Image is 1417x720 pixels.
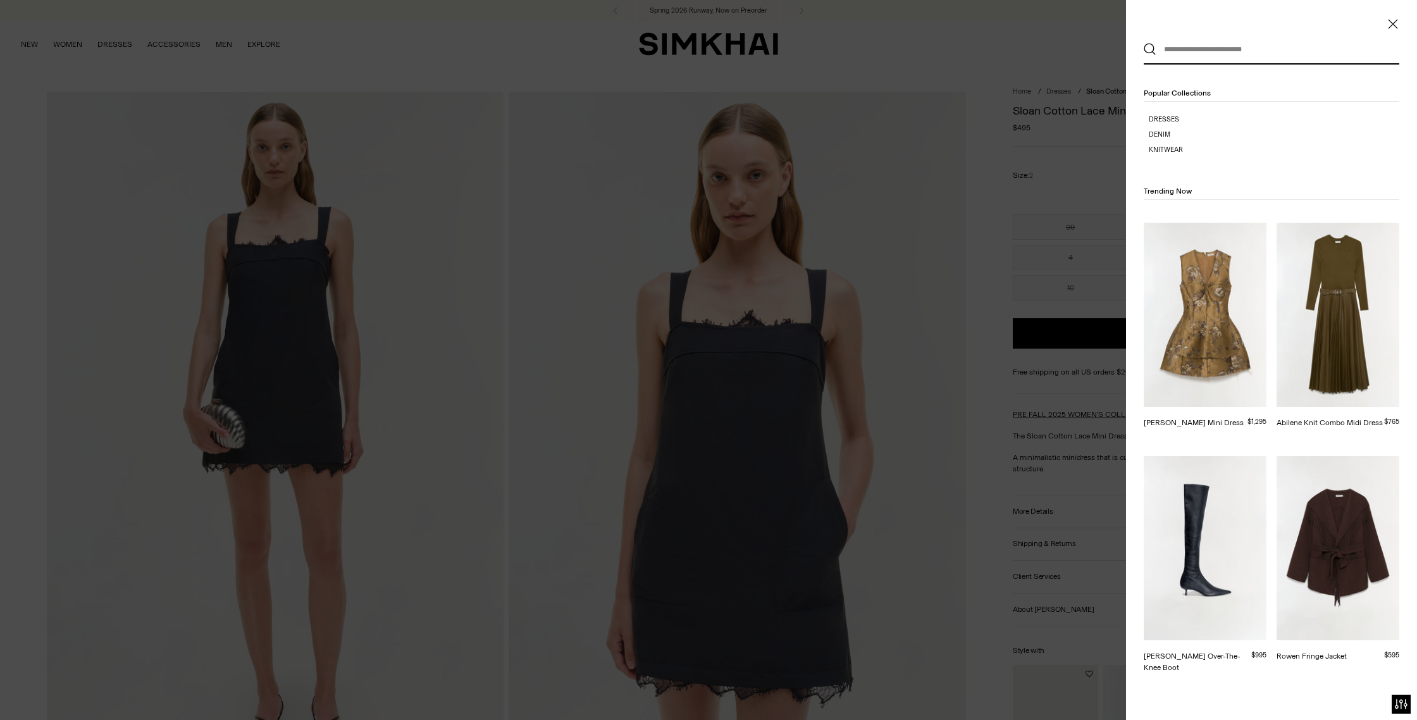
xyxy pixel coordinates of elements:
[1149,145,1399,155] a: Knitwear
[1156,35,1381,63] input: What are you looking for?
[1144,652,1241,672] a: [PERSON_NAME] Over-The-Knee Boot
[1149,115,1399,125] a: Dresses
[10,672,127,710] iframe: Sign Up via Text for Offers
[1144,418,1244,427] a: [PERSON_NAME] Mini Dress
[1144,43,1156,56] button: Search
[1277,418,1383,427] a: Abilene Knit Combo Midi Dress
[1149,130,1399,140] a: Denim
[1277,652,1347,661] a: Rowen Fringe Jacket
[1387,18,1399,30] button: Close
[1144,187,1192,196] span: Trending Now
[1144,89,1211,97] span: Popular Collections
